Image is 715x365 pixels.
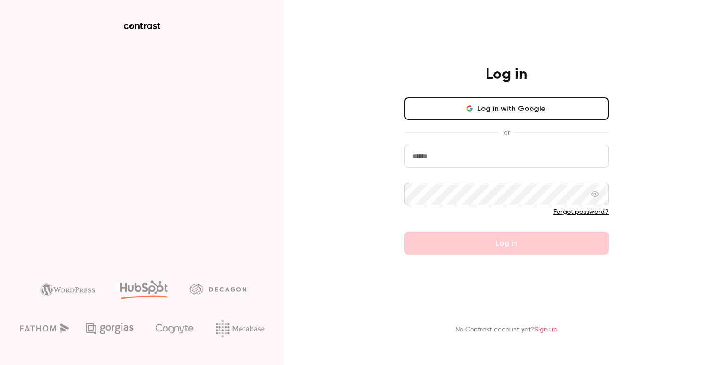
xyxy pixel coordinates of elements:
[486,65,527,84] h4: Log in
[404,97,609,120] button: Log in with Google
[499,127,514,137] span: or
[534,326,558,333] a: Sign up
[553,209,609,215] a: Forgot password?
[190,284,246,294] img: decagon
[455,325,558,335] p: No Contrast account yet?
